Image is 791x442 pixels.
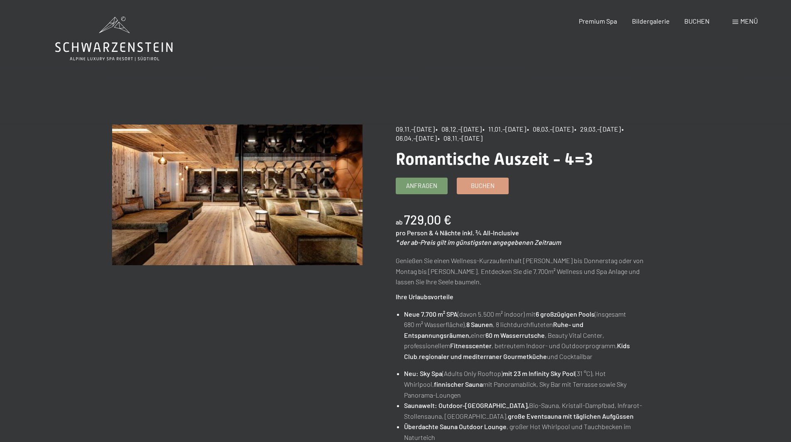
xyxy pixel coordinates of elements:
strong: 6 großzügigen Pools [536,310,595,318]
span: Buchen [471,181,495,190]
strong: Überdachte Sauna Outdoor Lounge [404,422,507,430]
li: (davon 5.500 m² indoor) mit (insgesamt 680 m² Wasserfläche), , 8 lichtdurchfluteten einer , Beaut... [404,309,646,362]
em: * der ab-Preis gilt im günstigsten angegebenen Zeitraum [396,238,561,246]
a: Anfragen [396,178,447,194]
span: • 08.12.–[DATE] [436,125,482,133]
strong: 8 Saunen [466,320,493,328]
span: • 08.11.–[DATE] [438,134,482,142]
strong: regionaler und mediterraner Gourmetküche [419,352,547,360]
strong: 60 m Wasserrutsche [485,331,545,339]
strong: Ihre Urlaubsvorteile [396,293,453,300]
a: Premium Spa [579,17,617,25]
span: • 08.03.–[DATE] [527,125,573,133]
span: pro Person & [396,229,433,237]
a: Bildergalerie [632,17,670,25]
p: Genießen Sie einen Wellness-Kurzaufenthalt [PERSON_NAME] bis Donnerstag oder von Montag bis [PERS... [396,255,646,287]
span: inkl. ¾ All-Inclusive [462,229,519,237]
strong: Neu: Sky Spa [404,369,442,377]
li: (Adults Only Rooftop) (31 °C), Hot Whirlpool, mit Panoramablick, Sky Bar mit Terrasse sowie Sky P... [404,368,646,400]
strong: Kids Club [404,342,630,360]
a: BUCHEN [684,17,710,25]
span: • 29.03.–[DATE] [574,125,621,133]
strong: Ruhe- und Entspannungsräumen, [404,320,583,339]
strong: Saunawelt: Outdoor-[GEOGRAPHIC_DATA], [404,401,529,409]
li: Bio-Sauna, Kristall-Dampfbad, Infrarot-Stollensauna, [GEOGRAPHIC_DATA], [404,400,646,421]
span: Menü [740,17,758,25]
b: 729,00 € [404,212,451,227]
span: • 11.01.–[DATE] [482,125,526,133]
strong: Neue 7.700 m² SPA [404,310,458,318]
strong: Fitnesscenter [450,342,492,349]
img: Romantische Auszeit - 4=3 [112,125,362,265]
span: 09.11.–[DATE] [396,125,435,133]
span: 4 Nächte [435,229,461,237]
strong: große Eventsauna mit täglichen Aufgüssen [508,412,634,420]
a: Buchen [457,178,508,194]
span: Anfragen [406,181,437,190]
span: ab [396,218,403,226]
strong: finnischer Sauna [434,380,483,388]
span: Romantische Auszeit - 4=3 [396,149,593,169]
strong: mit 23 m Infinity Sky Pool [503,369,575,377]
